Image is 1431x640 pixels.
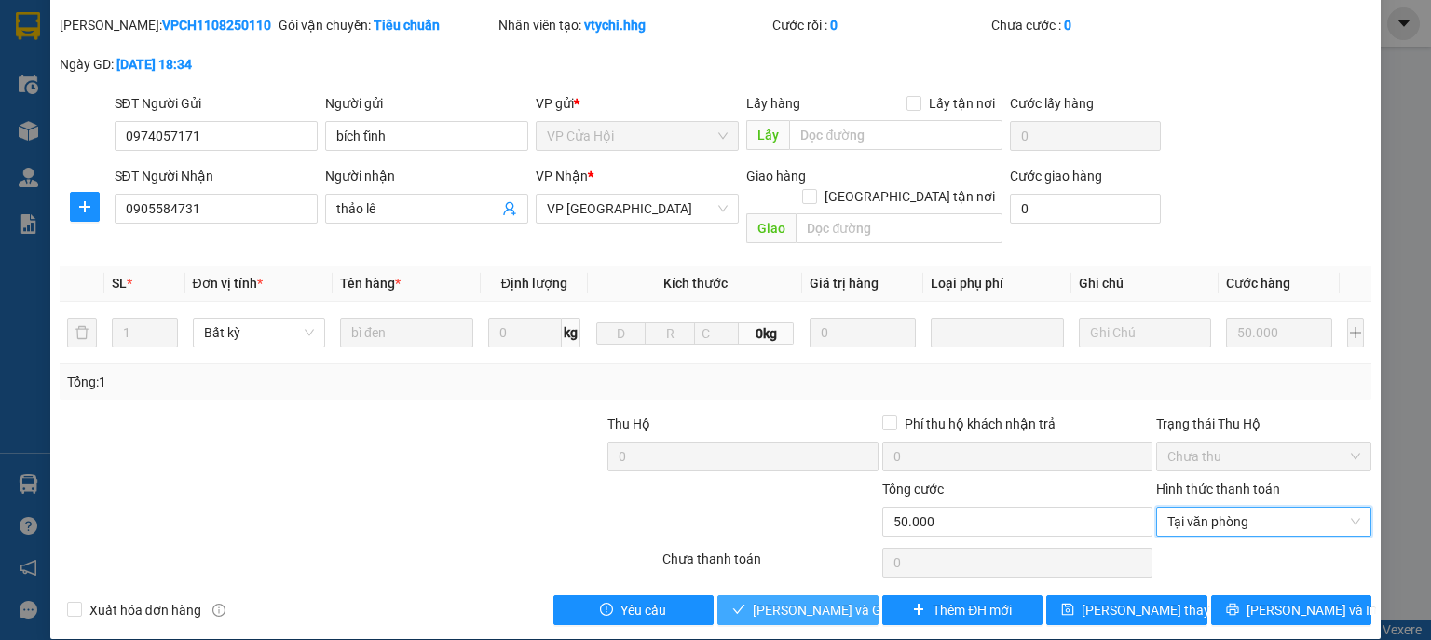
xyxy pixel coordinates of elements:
[717,595,879,625] button: check[PERSON_NAME] và Giao hàng
[112,276,127,291] span: SL
[1247,600,1377,620] span: [PERSON_NAME] và In
[501,276,567,291] span: Định lượng
[732,603,745,618] span: check
[58,136,152,176] strong: PHIẾU GỬI HÀNG
[584,18,646,33] b: vtychi.hhg
[772,15,988,35] div: Cước rồi :
[1226,276,1290,291] span: Cước hàng
[71,199,99,214] span: plus
[607,416,650,431] span: Thu Hộ
[620,600,666,620] span: Yêu cầu
[817,186,1002,207] span: [GEOGRAPHIC_DATA] tận nơi
[789,120,1002,150] input: Dọc đường
[933,600,1012,620] span: Thêm ĐH mới
[562,318,580,347] span: kg
[596,322,647,345] input: D
[340,318,473,347] input: VD: Bàn, Ghế
[70,192,100,222] button: plus
[340,276,401,291] span: Tên hàng
[82,600,209,620] span: Xuất hóa đơn hàng
[116,57,192,72] b: [DATE] 18:34
[9,77,32,170] img: logo
[661,549,879,581] div: Chưa thanh toán
[35,62,170,111] span: 42 [PERSON_NAME] - Vinh - [GEOGRAPHIC_DATA]
[694,322,739,345] input: C
[553,595,715,625] button: exclamation-circleYêu cầu
[810,318,916,347] input: 0
[212,604,225,617] span: info-circle
[1167,443,1360,470] span: Chưa thu
[753,600,932,620] span: [PERSON_NAME] và Giao hàng
[746,169,806,184] span: Giao hàng
[1211,595,1372,625] button: printer[PERSON_NAME] và In
[325,93,528,114] div: Người gửi
[1010,194,1161,224] input: Cước giao hàng
[374,18,440,33] b: Tiêu chuẩn
[1226,318,1332,347] input: 0
[547,195,728,223] span: VP Đà Nẵng
[663,276,728,291] span: Kích thước
[1167,508,1360,536] span: Tại văn phòng
[600,603,613,618] span: exclamation-circle
[1226,603,1239,618] span: printer
[60,15,275,35] div: [PERSON_NAME]:
[921,93,1002,114] span: Lấy tận nơi
[1061,603,1074,618] span: save
[498,15,769,35] div: Nhân viên tạo:
[1082,600,1231,620] span: [PERSON_NAME] thay đổi
[193,276,263,291] span: Đơn vị tính
[923,266,1071,302] th: Loại phụ phí
[536,93,739,114] div: VP gửi
[912,603,925,618] span: plus
[746,96,800,111] span: Lấy hàng
[60,54,275,75] div: Ngày GD:
[645,322,695,345] input: R
[204,319,315,347] span: Bất kỳ
[746,213,796,243] span: Giao
[67,372,553,392] div: Tổng: 1
[882,595,1043,625] button: plusThêm ĐH mới
[47,19,164,59] strong: HÃNG XE HẢI HOÀNG GIA
[536,169,588,184] span: VP Nhận
[1079,318,1212,347] input: Ghi Chú
[502,201,517,216] span: user-add
[115,93,318,114] div: SĐT Người Gửi
[1156,482,1280,497] label: Hình thức thanh toán
[1046,595,1207,625] button: save[PERSON_NAME] thay đổi
[115,166,318,186] div: SĐT Người Nhận
[67,318,97,347] button: delete
[1010,169,1102,184] label: Cước giao hàng
[1071,266,1220,302] th: Ghi chú
[830,18,838,33] b: 0
[739,322,794,345] span: 0kg
[279,15,494,35] div: Gói vận chuyển:
[1010,96,1094,111] label: Cước lấy hàng
[1347,318,1364,347] button: plus
[991,15,1206,35] div: Chưa cước :
[746,120,789,150] span: Lấy
[162,18,271,33] b: VPCH1108250110
[1156,414,1371,434] div: Trạng thái Thu Hộ
[810,276,879,291] span: Giá trị hàng
[882,482,944,497] span: Tổng cước
[796,213,1002,243] input: Dọc đường
[1064,18,1071,33] b: 0
[325,166,528,186] div: Người nhận
[547,122,728,150] span: VP Cửa Hội
[897,414,1063,434] span: Phí thu hộ khách nhận trả
[1010,121,1161,151] input: Cước lấy hàng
